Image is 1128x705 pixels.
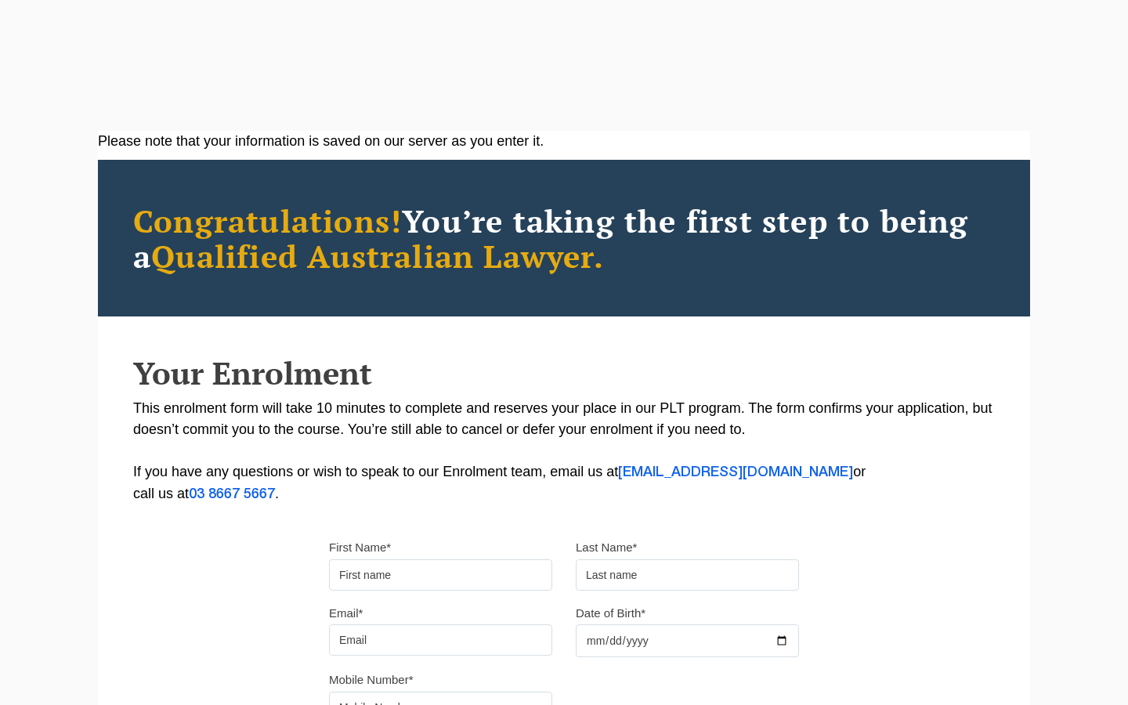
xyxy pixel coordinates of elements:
[189,488,275,501] a: 03 8667 5667
[618,466,853,479] a: [EMAIL_ADDRESS][DOMAIN_NAME]
[329,624,552,656] input: Email
[576,540,637,555] label: Last Name*
[329,540,391,555] label: First Name*
[133,356,995,390] h2: Your Enrolment
[329,559,552,591] input: First name
[576,606,645,621] label: Date of Birth*
[133,203,995,273] h2: You’re taking the first step to being a
[133,398,995,505] p: This enrolment form will take 10 minutes to complete and reserves your place in our PLT program. ...
[329,606,363,621] label: Email*
[329,672,414,688] label: Mobile Number*
[98,131,1030,152] div: Please note that your information is saved on our server as you enter it.
[576,559,799,591] input: Last name
[151,235,604,277] span: Qualified Australian Lawyer.
[133,200,402,241] span: Congratulations!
